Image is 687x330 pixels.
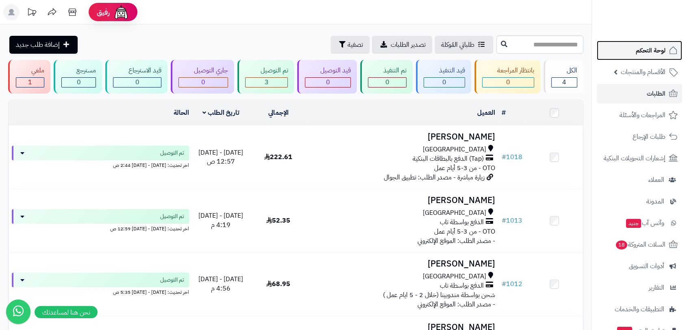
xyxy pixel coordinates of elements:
span: [DATE] - [DATE] 4:56 م [198,274,243,293]
div: جاري التوصيل [178,66,228,75]
span: تصدير الطلبات [391,40,426,50]
span: [GEOGRAPHIC_DATA] [423,272,486,281]
span: 0 [326,77,330,87]
img: ai-face.png [113,4,129,20]
span: أدوات التسويق [629,260,664,272]
span: 222.61 [264,152,292,162]
span: 0 [385,77,389,87]
div: 0 [424,78,465,87]
a: العملاء [597,170,682,190]
a: تاريخ الطلب [202,108,239,118]
span: إشعارات التحويلات البنكية [604,153,665,164]
span: المراجعات والأسئلة [620,109,665,121]
div: قيد الاسترجاع [113,66,161,75]
div: بانتظار المراجعة [482,66,535,75]
a: الإجمالي [268,108,289,118]
div: الكل [551,66,577,75]
span: # [502,152,506,162]
a: السلات المتروكة18 [597,235,682,254]
a: إشعارات التحويلات البنكية [597,149,682,168]
span: تصفية [348,40,363,50]
div: 1 [16,78,44,87]
a: تم التنفيذ 0 [359,60,414,94]
a: إضافة طلب جديد [9,36,78,54]
span: 0 [135,77,139,87]
a: التطبيقات والخدمات [597,299,682,319]
span: الأقسام والمنتجات [621,66,665,78]
div: 0 [483,78,534,87]
span: التطبيقات والخدمات [615,304,664,315]
a: المراجعات والأسئلة [597,105,682,125]
a: قيد الاسترجاع 0 [104,60,169,94]
div: قيد التوصيل [305,66,351,75]
a: طلباتي المُوكلة [435,36,493,54]
div: اخر تحديث: [DATE] - [DATE] 12:59 ص [12,224,189,232]
span: الطلبات [647,88,665,99]
span: زيارة مباشرة - مصدر الطلب: تطبيق الجوال [384,173,485,182]
div: قيد التنفيذ [424,66,465,75]
span: رفيق [97,7,110,17]
span: [GEOGRAPHIC_DATA] [423,145,486,154]
span: 18 [616,240,627,249]
div: 0 [113,78,161,87]
a: قيد التوصيل 0 [296,60,359,94]
a: أدوات التسويق [597,256,682,276]
span: وآتس آب [625,217,664,229]
a: ملغي 1 [7,60,52,94]
span: [DATE] - [DATE] 12:57 ص [198,148,243,167]
span: 0 [77,77,81,87]
span: 0 [201,77,205,87]
span: التقارير [649,282,664,293]
span: [DATE] - [DATE] 4:19 م [198,211,243,230]
a: الكل4 [542,60,585,94]
div: 0 [305,78,350,87]
div: 0 [368,78,406,87]
div: اخر تحديث: [DATE] - [DATE] 5:35 ص [12,287,189,296]
a: #1018 [502,152,522,162]
span: [GEOGRAPHIC_DATA] [423,208,486,218]
div: اخر تحديث: [DATE] - [DATE] 2:44 ص [12,160,189,169]
span: # [502,279,506,289]
a: تم التوصيل 3 [236,60,296,94]
a: العميل [477,108,495,118]
span: 68.95 [266,279,290,289]
span: 4 [562,77,566,87]
span: شحن بواسطة مندوبينا (خلال 2 - 5 ايام عمل ) [383,290,495,300]
span: الدفع بواسطة تاب [440,218,484,227]
span: تم التوصيل [160,276,184,284]
a: #1013 [502,216,522,225]
span: OTO - من 3-5 أيام عمل [434,227,495,236]
a: بانتظار المراجعة 0 [473,60,542,94]
a: وآتس آبجديد [597,213,682,233]
div: 3 [246,78,288,87]
span: إضافة طلب جديد [16,40,60,50]
a: لوحة التحكم [597,41,682,60]
a: الطلبات [597,84,682,103]
div: تم التوصيل [245,66,288,75]
div: مسترجع [61,66,96,75]
span: طلبات الإرجاع [633,131,665,142]
span: السلات المتروكة [615,239,665,250]
span: العملاء [648,174,664,186]
button: تصفية [330,36,370,54]
td: - مصدر الطلب: الموقع الإلكتروني [307,189,498,252]
span: OTO - من 3-5 أيام عمل [434,163,495,173]
span: تم التوصيل [160,212,184,221]
div: ملغي [16,66,44,75]
h3: [PERSON_NAME] [310,196,495,205]
div: تم التنفيذ [368,66,407,75]
span: 0 [442,77,446,87]
a: تصدير الطلبات [372,36,432,54]
a: المدونة [597,192,682,211]
a: قيد التنفيذ 0 [414,60,473,94]
div: 0 [179,78,228,87]
div: 0 [62,78,96,87]
span: (Tap) الدفع بالبطاقات البنكية [413,154,484,164]
span: 1 [28,77,32,87]
a: مسترجع 0 [52,60,104,94]
a: التقارير [597,278,682,297]
a: #1012 [502,279,522,289]
span: لوحة التحكم [636,45,665,56]
span: تم التوصيل [160,149,184,157]
a: جاري التوصيل 0 [169,60,236,94]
